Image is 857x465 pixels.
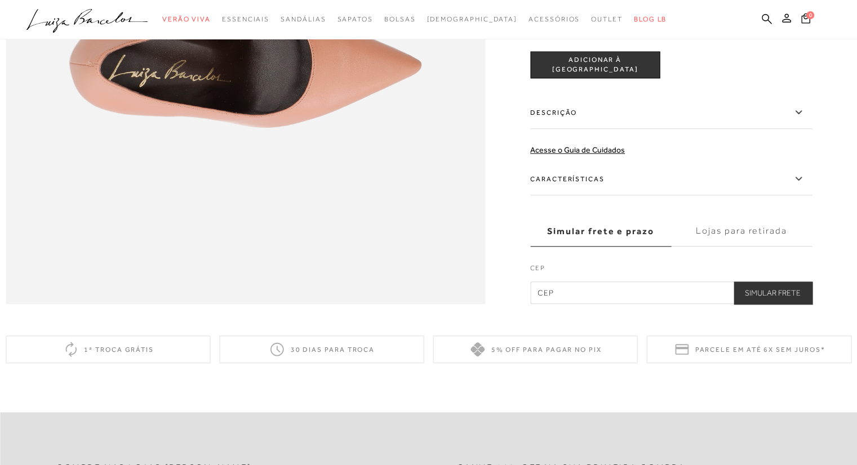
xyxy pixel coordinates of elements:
span: BLOG LB [634,15,667,23]
span: Verão Viva [162,15,211,23]
span: 0 [806,11,814,19]
button: Simular Frete [734,281,812,304]
div: Parcele em até 6x sem juros* [647,336,851,363]
a: categoryNavScreenReaderText [222,9,269,30]
span: Sapatos [337,15,372,23]
div: 30 dias para troca [219,336,424,363]
span: [DEMOGRAPHIC_DATA] [427,15,517,23]
label: Lojas para retirada [671,216,812,247]
input: CEP [530,281,812,304]
a: categoryNavScreenReaderText [281,9,326,30]
div: 5% off para pagar no PIX [433,336,638,363]
label: Descrição [530,96,812,129]
span: Acessórios [529,15,580,23]
span: Bolsas [384,15,416,23]
label: Características [530,163,812,195]
span: Outlet [591,15,623,23]
span: ADICIONAR À [GEOGRAPHIC_DATA] [531,55,659,75]
a: BLOG LB [634,9,667,30]
button: ADICIONAR À [GEOGRAPHIC_DATA] [530,51,660,78]
span: Sandálias [281,15,326,23]
a: categoryNavScreenReaderText [337,9,372,30]
a: noSubCategoriesText [427,9,517,30]
span: Essenciais [222,15,269,23]
a: categoryNavScreenReaderText [591,9,623,30]
label: Simular frete e prazo [530,216,671,247]
a: Acesse o Guia de Cuidados [530,145,625,154]
a: categoryNavScreenReaderText [384,9,416,30]
div: 1ª troca grátis [6,336,210,363]
button: 0 [798,12,814,28]
label: CEP [530,263,812,279]
a: categoryNavScreenReaderText [529,9,580,30]
a: categoryNavScreenReaderText [162,9,211,30]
